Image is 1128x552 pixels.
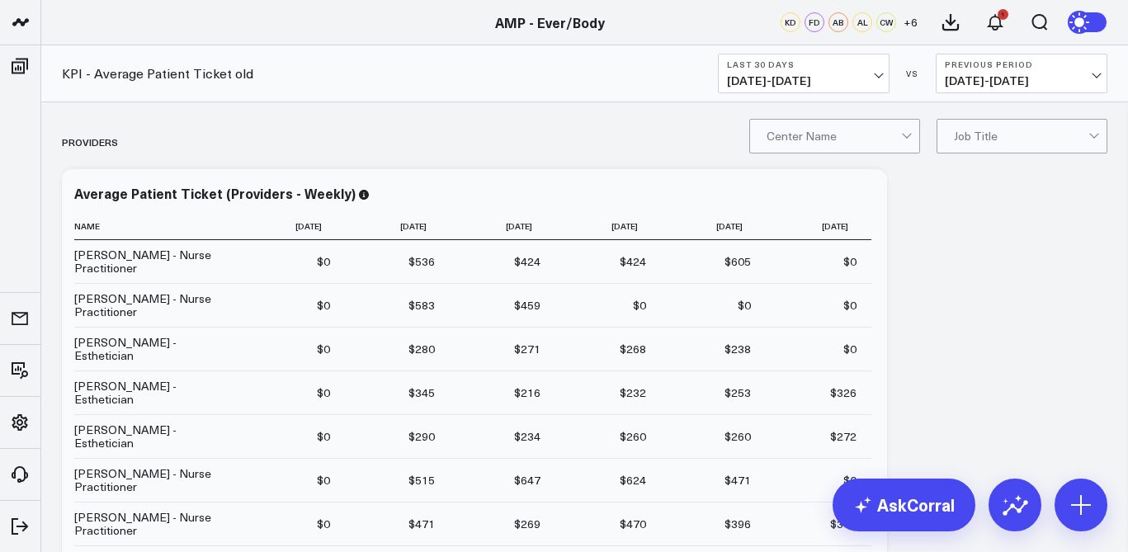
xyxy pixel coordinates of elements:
[633,297,646,314] div: $0
[317,341,330,357] div: $0
[727,59,880,69] b: Last 30 Days
[830,385,857,401] div: $326
[74,283,239,327] td: [PERSON_NAME] - Nurse Practitioner
[805,12,824,32] div: FD
[495,13,605,31] a: AMP - Ever/Body
[724,341,751,357] div: $238
[450,213,555,240] th: [DATE]
[900,12,920,32] button: +6
[724,516,751,532] div: $396
[843,341,857,357] div: $0
[74,240,239,283] td: [PERSON_NAME] - Nurse Practitioner
[74,370,239,414] td: [PERSON_NAME] - Esthetician
[74,213,239,240] th: Name
[74,414,239,458] td: [PERSON_NAME] - Esthetician
[317,472,330,488] div: $0
[724,385,751,401] div: $253
[936,54,1107,93] button: Previous Period[DATE]-[DATE]
[904,17,918,28] span: + 6
[620,516,646,532] div: $470
[408,385,435,401] div: $345
[408,516,435,532] div: $471
[514,385,540,401] div: $216
[724,472,751,488] div: $471
[408,341,435,357] div: $280
[74,327,239,370] td: [PERSON_NAME] - Esthetician
[239,213,345,240] th: [DATE]
[830,428,857,445] div: $272
[74,458,239,502] td: [PERSON_NAME] - Nurse Practitioner
[661,213,767,240] th: [DATE]
[766,213,871,240] th: [DATE]
[62,64,253,83] a: KPI - Average Patient Ticket old
[718,54,890,93] button: Last 30 Days[DATE]-[DATE]
[514,472,540,488] div: $647
[727,74,880,87] span: [DATE] - [DATE]
[843,253,857,270] div: $0
[830,516,857,532] div: $319
[843,297,857,314] div: $0
[620,385,646,401] div: $232
[317,253,330,270] div: $0
[620,341,646,357] div: $268
[620,253,646,270] div: $424
[62,123,118,161] div: Providers
[945,59,1098,69] b: Previous Period
[620,428,646,445] div: $260
[514,516,540,532] div: $269
[317,428,330,445] div: $0
[945,74,1098,87] span: [DATE] - [DATE]
[317,385,330,401] div: $0
[828,12,848,32] div: AB
[514,297,540,314] div: $459
[833,479,975,531] a: AskCorral
[724,428,751,445] div: $260
[843,472,857,488] div: $0
[408,297,435,314] div: $583
[514,253,540,270] div: $424
[876,12,896,32] div: CW
[620,472,646,488] div: $624
[317,297,330,314] div: $0
[408,253,435,270] div: $536
[781,12,800,32] div: KD
[998,9,1008,20] div: 1
[74,184,356,202] div: Average Patient Ticket (Providers - Weekly)
[514,341,540,357] div: $271
[408,428,435,445] div: $290
[345,213,451,240] th: [DATE]
[852,12,872,32] div: AL
[724,253,751,270] div: $605
[514,428,540,445] div: $234
[317,516,330,532] div: $0
[408,472,435,488] div: $515
[738,297,751,314] div: $0
[555,213,661,240] th: [DATE]
[74,502,239,545] td: [PERSON_NAME] - Nurse Practitioner
[898,68,927,78] div: VS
